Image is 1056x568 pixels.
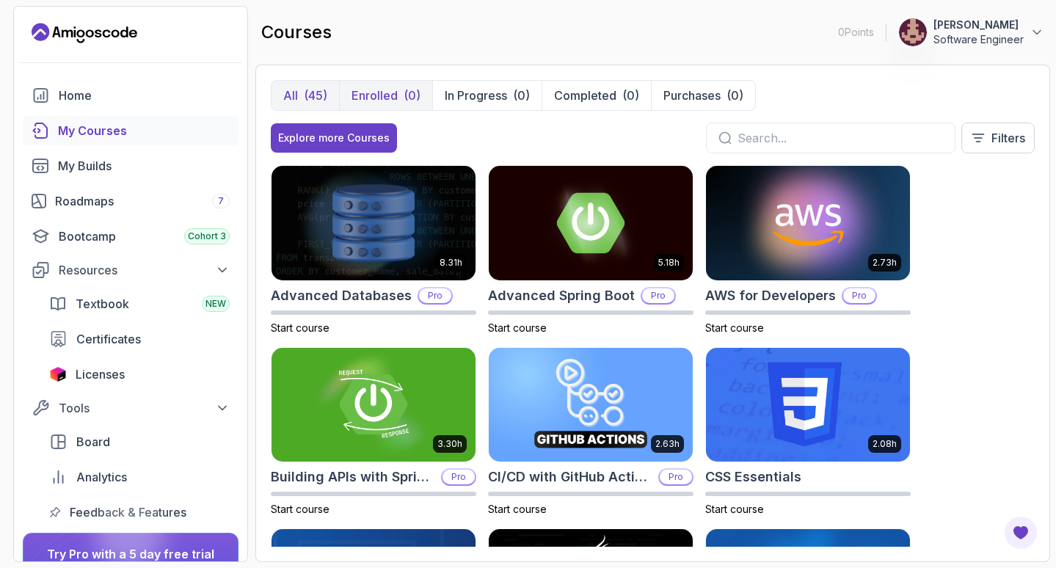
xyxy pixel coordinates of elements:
[705,321,764,334] span: Start course
[271,467,435,487] h2: Building APIs with Spring Boot
[49,367,67,382] img: jetbrains icon
[706,348,910,462] img: CSS Essentials card
[76,365,125,383] span: Licenses
[76,468,127,486] span: Analytics
[23,81,238,110] a: home
[488,321,547,334] span: Start course
[419,288,451,303] p: Pro
[70,503,186,521] span: Feedback & Features
[304,87,327,104] div: (45)
[32,21,137,45] a: Landing page
[706,166,910,280] img: AWS for Developers card
[705,285,836,306] h2: AWS for Developers
[23,116,238,145] a: courses
[843,288,875,303] p: Pro
[873,438,897,450] p: 2.08h
[663,87,721,104] p: Purchases
[76,295,129,313] span: Textbook
[738,129,943,147] input: Search...
[59,227,230,245] div: Bootcamp
[271,285,412,306] h2: Advanced Databases
[554,87,616,104] p: Completed
[272,81,339,110] button: All(45)
[278,131,390,145] div: Explore more Courses
[933,18,1024,32] p: [PERSON_NAME]
[991,129,1025,147] p: Filters
[283,87,298,104] p: All
[873,257,897,269] p: 2.73h
[898,18,1044,47] button: user profile image[PERSON_NAME]Software Engineer
[445,87,507,104] p: In Progress
[705,467,801,487] h2: CSS Essentials
[899,18,927,46] img: user profile image
[1003,515,1038,550] button: Open Feedback Button
[40,427,238,456] a: board
[440,257,462,269] p: 8.31h
[55,192,230,210] div: Roadmaps
[651,81,755,110] button: Purchases(0)
[272,348,476,462] img: Building APIs with Spring Boot card
[404,87,420,104] div: (0)
[40,289,238,318] a: textbook
[437,438,462,450] p: 3.30h
[76,433,110,451] span: Board
[23,395,238,421] button: Tools
[58,122,230,139] div: My Courses
[40,498,238,527] a: feedback
[838,25,874,40] p: 0 Points
[961,123,1035,153] button: Filters
[488,285,635,306] h2: Advanced Spring Boot
[705,503,764,515] span: Start course
[23,257,238,283] button: Resources
[218,195,224,207] span: 7
[23,186,238,216] a: roadmaps
[489,348,693,462] img: CI/CD with GitHub Actions card
[542,81,651,110] button: Completed(0)
[76,330,141,348] span: Certificates
[59,87,230,104] div: Home
[261,21,332,44] h2: courses
[443,470,475,484] p: Pro
[352,87,398,104] p: Enrolled
[58,157,230,175] div: My Builds
[727,87,743,104] div: (0)
[271,123,397,153] button: Explore more Courses
[513,87,530,104] div: (0)
[488,467,652,487] h2: CI/CD with GitHub Actions
[271,321,329,334] span: Start course
[933,32,1024,47] p: Software Engineer
[271,503,329,515] span: Start course
[658,257,680,269] p: 5.18h
[23,151,238,181] a: builds
[272,166,476,280] img: Advanced Databases card
[339,81,432,110] button: Enrolled(0)
[432,81,542,110] button: In Progress(0)
[40,462,238,492] a: analytics
[489,166,693,280] img: Advanced Spring Boot card
[40,360,238,389] a: licenses
[23,222,238,251] a: bootcamp
[660,470,692,484] p: Pro
[622,87,639,104] div: (0)
[655,438,680,450] p: 2.63h
[488,503,547,515] span: Start course
[642,288,674,303] p: Pro
[59,399,230,417] div: Tools
[40,324,238,354] a: certificates
[59,261,230,279] div: Resources
[205,298,226,310] span: NEW
[188,230,226,242] span: Cohort 3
